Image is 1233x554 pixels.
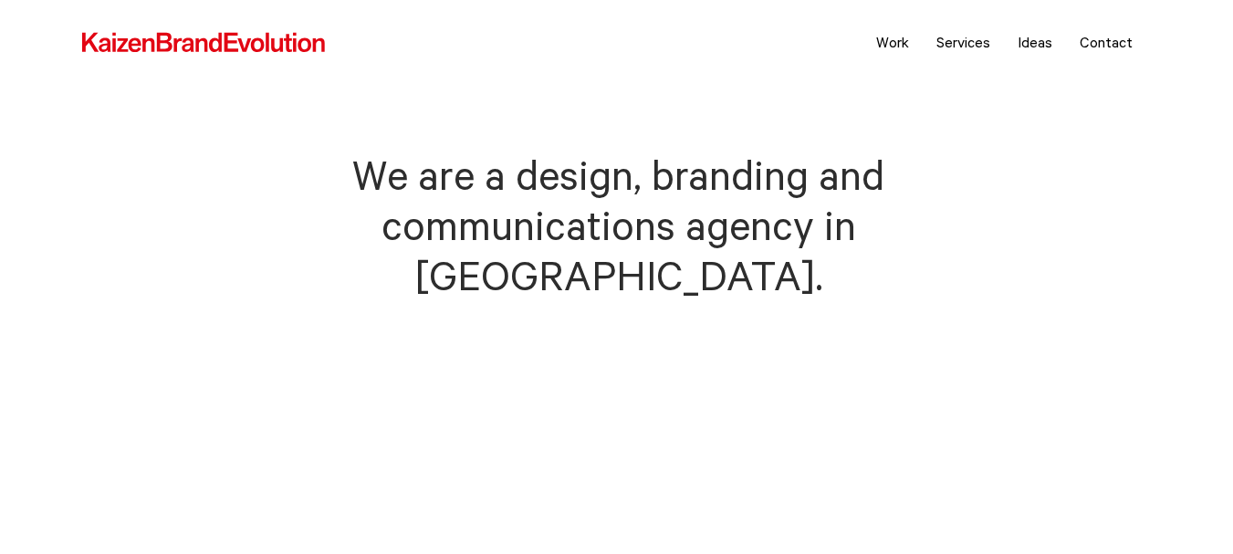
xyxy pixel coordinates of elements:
[80,31,327,55] img: kbe_logo_new.svg
[256,151,977,301] h1: We are a design, branding and communications agency in [GEOGRAPHIC_DATA].
[862,19,923,65] a: Work
[923,19,1004,65] a: Services
[1066,19,1146,65] a: Contact
[1004,19,1066,65] a: Ideas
